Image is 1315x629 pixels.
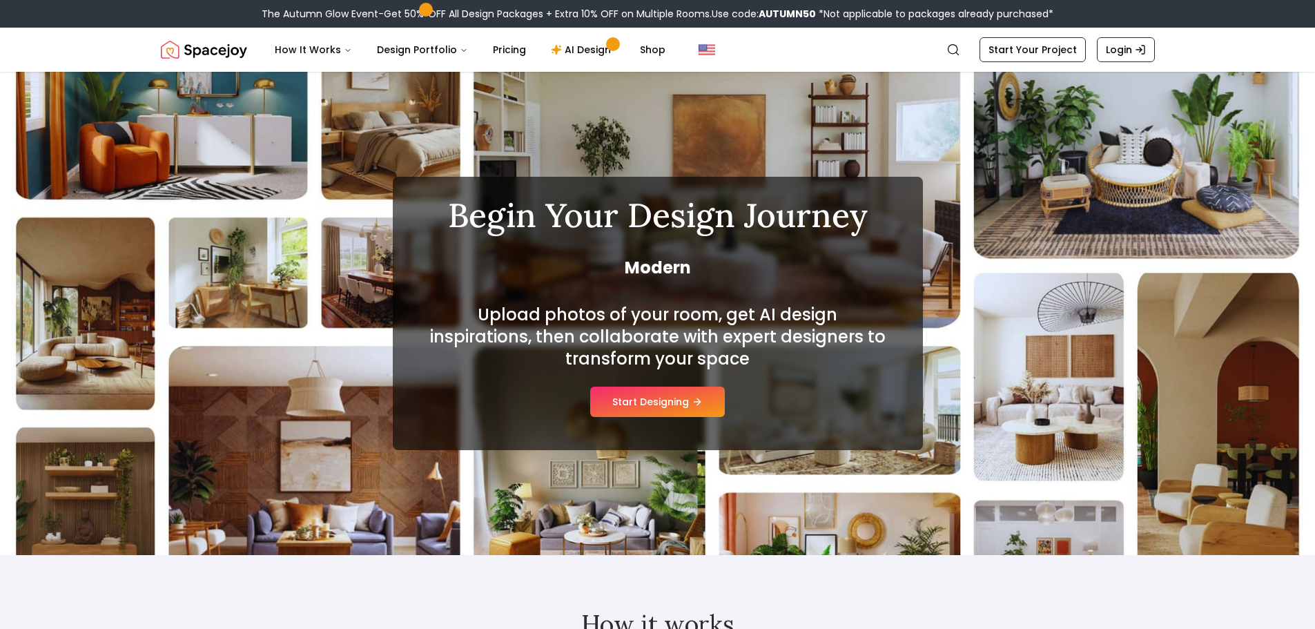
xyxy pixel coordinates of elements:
[161,36,247,64] img: Spacejoy Logo
[482,36,537,64] a: Pricing
[699,41,715,58] img: United States
[426,304,890,370] h2: Upload photos of your room, get AI design inspirations, then collaborate with expert designers to...
[816,7,1053,21] span: *Not applicable to packages already purchased*
[264,36,676,64] nav: Main
[161,28,1155,72] nav: Global
[759,7,816,21] b: AUTUMN50
[366,36,479,64] button: Design Portfolio
[712,7,816,21] span: Use code:
[161,36,247,64] a: Spacejoy
[590,387,725,417] button: Start Designing
[980,37,1086,62] a: Start Your Project
[262,7,1053,21] div: The Autumn Glow Event-Get 50% OFF All Design Packages + Extra 10% OFF on Multiple Rooms.
[1097,37,1155,62] a: Login
[426,199,890,232] h1: Begin Your Design Journey
[629,36,676,64] a: Shop
[426,257,890,279] span: Modern
[540,36,626,64] a: AI Design
[264,36,363,64] button: How It Works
